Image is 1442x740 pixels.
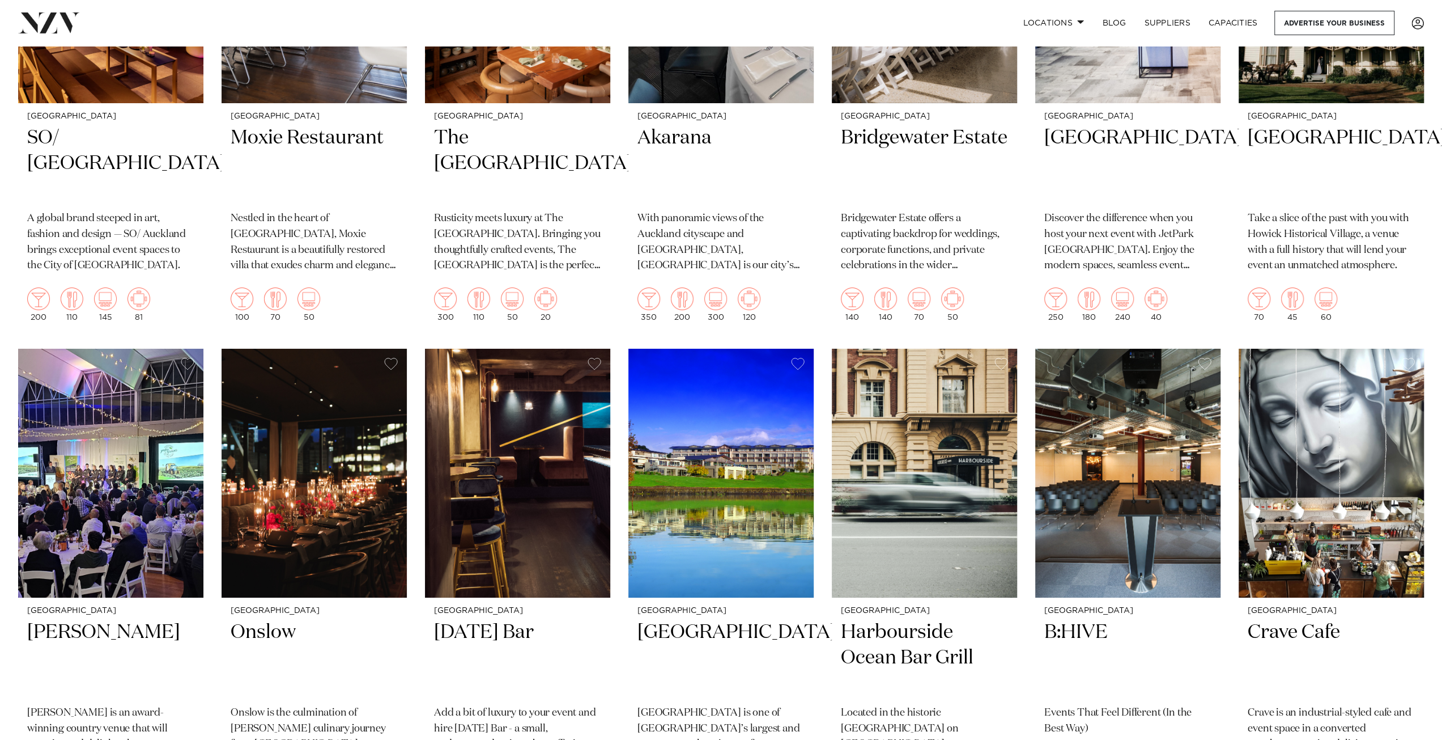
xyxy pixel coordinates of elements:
[1078,287,1100,310] img: dining.png
[434,620,601,696] h2: [DATE] Bar
[1199,11,1267,35] a: Capacities
[434,211,601,274] p: Rusticity meets luxury at The [GEOGRAPHIC_DATA]. Bringing you thoughtfully crafted events, The [G...
[1248,112,1415,121] small: [GEOGRAPHIC_DATA]
[1315,287,1337,310] img: theatre.png
[1078,287,1100,322] div: 180
[1248,287,1270,322] div: 70
[1044,620,1211,696] h2: B:HIVE
[231,112,398,121] small: [GEOGRAPHIC_DATA]
[434,287,457,310] img: cocktail.png
[637,112,805,121] small: [GEOGRAPHIC_DATA]
[501,287,524,310] img: theatre.png
[841,211,1008,274] p: Bridgewater Estate offers a captivating backdrop for weddings, corporate functions, and private c...
[1315,287,1337,322] div: 60
[27,211,194,274] p: A global brand steeped in art, fashion and design — SO/ Auckland brings exceptional event spaces ...
[27,287,50,310] img: cocktail.png
[231,287,253,310] img: cocktail.png
[1248,620,1415,696] h2: Crave Cafe
[61,287,83,310] img: dining.png
[434,287,457,322] div: 300
[874,287,897,322] div: 140
[1111,287,1134,310] img: theatre.png
[738,287,760,310] img: meeting.png
[1093,11,1135,35] a: BLOG
[941,287,964,310] img: meeting.png
[1044,705,1211,737] p: Events That Feel Different (In the Best Way)
[534,287,557,310] img: meeting.png
[1145,287,1167,310] img: meeting.png
[434,607,601,615] small: [GEOGRAPHIC_DATA]
[1044,287,1067,310] img: cocktail.png
[94,287,117,322] div: 145
[1044,112,1211,121] small: [GEOGRAPHIC_DATA]
[27,607,194,615] small: [GEOGRAPHIC_DATA]
[671,287,694,322] div: 200
[264,287,287,322] div: 70
[1111,287,1134,322] div: 240
[1044,287,1067,322] div: 250
[1044,211,1211,274] p: Discover the difference when you host your next event with JetPark [GEOGRAPHIC_DATA]. Enjoy the m...
[704,287,727,322] div: 300
[637,211,805,274] p: With panoramic views of the Auckland cityscape and [GEOGRAPHIC_DATA], [GEOGRAPHIC_DATA] is our ci...
[18,12,80,33] img: nzv-logo.png
[637,287,660,322] div: 350
[127,287,150,310] img: meeting.png
[704,287,727,310] img: theatre.png
[231,607,398,615] small: [GEOGRAPHIC_DATA]
[841,607,1008,615] small: [GEOGRAPHIC_DATA]
[127,287,150,322] div: 81
[434,125,601,202] h2: The [GEOGRAPHIC_DATA]
[231,125,398,202] h2: Moxie Restaurant
[941,287,964,322] div: 50
[1044,125,1211,202] h2: [GEOGRAPHIC_DATA]
[501,287,524,322] div: 50
[467,287,490,310] img: dining.png
[1044,607,1211,615] small: [GEOGRAPHIC_DATA]
[908,287,930,322] div: 70
[1281,287,1304,310] img: dining.png
[1135,11,1199,35] a: SUPPLIERS
[832,349,1017,598] img: Exterior of Auckland Ferry Terminal
[637,607,805,615] small: [GEOGRAPHIC_DATA]
[841,112,1008,121] small: [GEOGRAPHIC_DATA]
[1281,287,1304,322] div: 45
[297,287,320,322] div: 50
[637,620,805,696] h2: [GEOGRAPHIC_DATA]
[1248,287,1270,310] img: cocktail.png
[27,112,194,121] small: [GEOGRAPHIC_DATA]
[27,125,194,202] h2: SO/ [GEOGRAPHIC_DATA]
[231,211,398,274] p: Nestled in the heart of [GEOGRAPHIC_DATA], Moxie Restaurant is a beautifully restored villa that ...
[874,287,897,310] img: dining.png
[94,287,117,310] img: theatre.png
[738,287,760,322] div: 120
[841,620,1008,696] h2: Harbourside Ocean Bar Grill
[534,287,557,322] div: 20
[1248,125,1415,202] h2: [GEOGRAPHIC_DATA]
[27,620,194,696] h2: [PERSON_NAME]
[231,620,398,696] h2: Onslow
[841,125,1008,202] h2: Bridgewater Estate
[297,287,320,310] img: theatre.png
[637,125,805,202] h2: Akarana
[467,287,490,322] div: 110
[908,287,930,310] img: theatre.png
[264,287,287,310] img: dining.png
[434,112,601,121] small: [GEOGRAPHIC_DATA]
[61,287,83,322] div: 110
[841,287,864,310] img: cocktail.png
[1248,211,1415,274] p: Take a slice of the past with you with Howick Historical Village, a venue with a full history tha...
[1248,607,1415,615] small: [GEOGRAPHIC_DATA]
[231,287,253,322] div: 100
[671,287,694,310] img: dining.png
[27,287,50,322] div: 200
[1145,287,1167,322] div: 40
[1274,11,1394,35] a: Advertise your business
[637,287,660,310] img: cocktail.png
[1014,11,1093,35] a: Locations
[841,287,864,322] div: 140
